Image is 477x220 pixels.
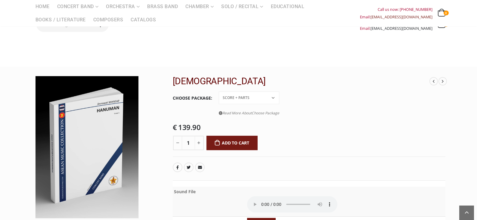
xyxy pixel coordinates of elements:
h2: [DEMOGRAPHIC_DATA] [173,76,430,87]
button: - [173,136,182,150]
a: Catalogs [127,13,160,26]
a: Books / Literature [32,13,89,26]
span: Choose Package [252,110,279,116]
bdi: 139.90 [173,122,201,132]
b: Sound File [174,189,196,194]
a: Composers [90,13,127,26]
div: Email: [360,25,432,32]
a: Email [195,163,205,172]
a: [EMAIL_ADDRESS][DOMAIN_NAME] [370,26,432,31]
div: Email: [360,13,432,21]
a: Read More AboutChoose Package [219,109,279,117]
img: SMP-10-0073 3D [36,76,139,218]
a: Twitter [184,163,194,172]
span: 0 [444,11,448,15]
a: Facebook [173,163,182,172]
div: Call us now: [PHONE_NUMBER] [360,6,432,13]
label: Choose Package [173,92,212,104]
button: + [195,136,204,150]
input: Product quantity [182,136,195,150]
button: Add to cart [206,136,258,150]
span: € [173,122,177,132]
a: [EMAIL_ADDRESS][DOMAIN_NAME] [370,14,432,20]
